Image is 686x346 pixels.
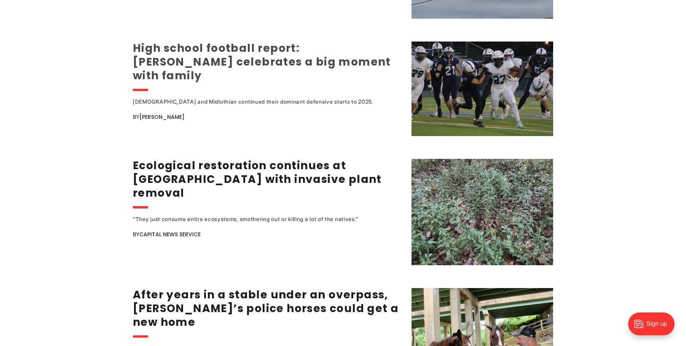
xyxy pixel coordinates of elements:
[139,113,185,121] a: [PERSON_NAME]
[133,97,380,106] div: [DEMOGRAPHIC_DATA] and Midlothian continued their dominant defensive starts to 2025.
[133,112,402,122] div: By
[133,230,402,239] div: By
[133,287,399,330] a: After years in a stable under an overpass, [PERSON_NAME]’s police horses could get a new home
[412,42,553,136] img: High school football report: Atlee's Dewey celebrates a big moment with family
[139,231,201,238] a: Capital News Service
[622,309,686,346] iframe: portal-trigger
[133,41,391,83] a: High school football report: [PERSON_NAME] celebrates a big moment with family
[412,159,553,265] img: Ecological restoration continues at Chapel Island with invasive plant removal
[133,215,380,224] div: “They just consume entire ecosystems, smothering out or killing a lot of the natives."
[133,158,382,200] a: Ecological restoration continues at [GEOGRAPHIC_DATA] with invasive plant removal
